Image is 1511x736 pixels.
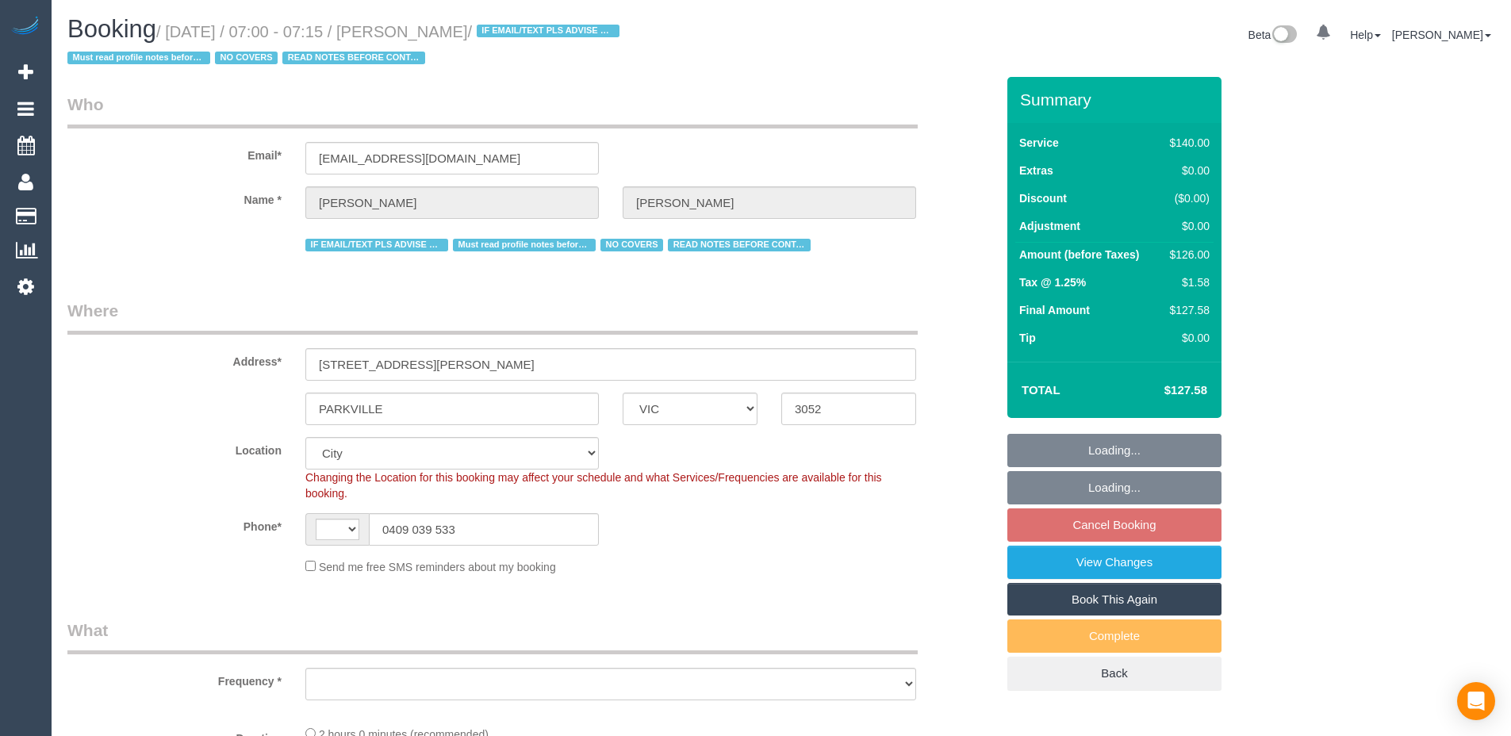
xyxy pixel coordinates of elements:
[305,393,599,425] input: Suburb*
[1007,583,1221,616] a: Book This Again
[56,348,293,370] label: Address*
[215,52,278,64] span: NO COVERS
[1164,218,1210,234] div: $0.00
[67,299,918,335] legend: Where
[1164,163,1210,178] div: $0.00
[67,23,624,67] small: / [DATE] / 07:00 - 07:15 / [PERSON_NAME]
[56,668,293,689] label: Frequency *
[623,186,916,219] input: Last Name*
[67,15,156,43] span: Booking
[1019,330,1036,346] label: Tip
[67,93,918,128] legend: Who
[1019,247,1139,263] label: Amount (before Taxes)
[1007,546,1221,579] a: View Changes
[1164,302,1210,318] div: $127.58
[600,239,663,251] span: NO COVERS
[56,513,293,535] label: Phone*
[10,16,41,38] img: Automaid Logo
[67,619,918,654] legend: What
[1164,274,1210,290] div: $1.58
[56,437,293,458] label: Location
[305,239,448,251] span: IF EMAIL/TEXT PLS ADVISE WHAT ADDRESS WE ARE REFERRING TOO
[1117,384,1207,397] h4: $127.58
[781,393,916,425] input: Post Code*
[67,52,210,64] span: Must read profile notes before altering [PERSON_NAME]
[1248,29,1298,41] a: Beta
[453,239,596,251] span: Must read profile notes before altering [PERSON_NAME]
[668,239,811,251] span: READ NOTES BEFORE CONTACTING ABOUT ACCESS
[305,142,599,174] input: Email*
[1019,218,1080,234] label: Adjustment
[1164,330,1210,346] div: $0.00
[1019,190,1067,206] label: Discount
[1019,135,1059,151] label: Service
[1271,25,1297,46] img: New interface
[1019,163,1053,178] label: Extras
[282,52,425,64] span: READ NOTES BEFORE CONTACTING ABOUT ACCESS
[1019,302,1090,318] label: Final Amount
[1020,90,1214,109] h3: Summary
[305,471,882,500] span: Changing the Location for this booking may affect your schedule and what Services/Frequencies are...
[369,513,599,546] input: Phone*
[1022,383,1060,397] strong: Total
[1392,29,1491,41] a: [PERSON_NAME]
[56,186,293,208] label: Name *
[1007,657,1221,690] a: Back
[1457,682,1495,720] div: Open Intercom Messenger
[1164,247,1210,263] div: $126.00
[1350,29,1381,41] a: Help
[477,25,619,37] span: IF EMAIL/TEXT PLS ADVISE WHAT ADDRESS WE ARE REFERRING TOO
[1164,190,1210,206] div: ($0.00)
[1164,135,1210,151] div: $140.00
[319,561,556,573] span: Send me free SMS reminders about my booking
[56,142,293,163] label: Email*
[1019,274,1086,290] label: Tax @ 1.25%
[305,186,599,219] input: First Name*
